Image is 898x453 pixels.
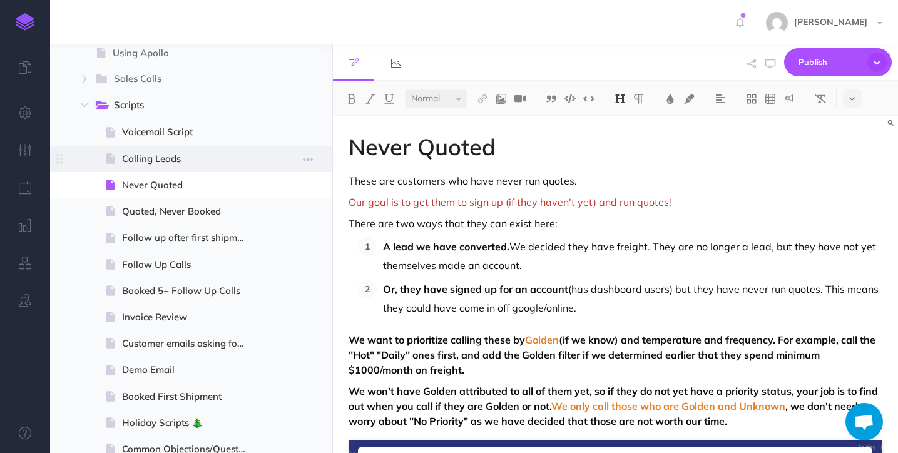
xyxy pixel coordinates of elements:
span: Never Quoted [122,178,257,193]
img: Underline button [384,94,395,104]
strong: A lead we have converted. [383,240,509,253]
img: Text color button [665,94,676,104]
span: Booked First Shipment [122,389,257,404]
span: Scripts [114,98,238,114]
span: Follow up after first shipment booked [122,230,257,245]
span: Our goal is to get them to sign up (if they haven't yet) and run quotes! [349,196,671,208]
img: logo-mark.svg [16,13,34,31]
img: Link button [477,94,488,104]
img: Text background color button [683,94,695,104]
span: Invoice Review [122,310,257,325]
img: Create table button [765,94,776,104]
p: There are two ways that they can exist here: [349,216,882,231]
img: Headings dropdown button [615,94,626,104]
img: Add video button [514,94,526,104]
span: We only call those who are Golden and Unknown [551,400,785,412]
span: Booked 5+ Follow Up Calls [122,283,257,298]
img: Clear styles button [815,94,826,104]
img: Bold button [346,94,357,104]
strong: We won't have Golden attributed to all of them yet, so if they do not yet have a priority status,... [349,385,880,427]
strong: We want to prioritize calling these by (if we know) and temperature and frequency. For example, c... [349,333,878,376]
span: Holiday Scripts 🎄 [122,415,257,430]
span: Golden [525,333,559,346]
img: Blockquote button [546,94,557,104]
span: Voicemail Script [122,125,257,140]
span: Demo Email [122,362,257,377]
a: Open chat [845,403,883,440]
img: f2addded3eb1ed40190dc44ae2e214ba.jpg [766,12,788,34]
img: Callout dropdown menu button [783,94,795,104]
span: Using Apollo [113,46,257,61]
span: Sales Calls [114,71,238,88]
p: These are customers who have never run quotes. [349,173,882,188]
img: Code block button [564,94,576,103]
span: Follow Up Calls [122,257,257,272]
img: Alignment dropdown menu button [715,94,726,104]
img: Italic button [365,94,376,104]
span: Quoted, Never Booked [122,204,257,219]
strong: Or, they have signed up for an account [383,283,568,295]
span: Publish [799,53,861,72]
button: Publish [784,48,892,76]
span: Customer emails asking for a quote [122,336,257,351]
img: Add image button [496,94,507,104]
span: Calling Leads [122,151,257,166]
img: Paragraph button [633,94,645,104]
p: We decided they have freight. They are no longer a lead, but they have not yet themselves made an... [383,237,882,275]
img: Inline code button [583,94,594,103]
span: [PERSON_NAME] [788,16,874,28]
p: (has dashboard users) but they have never run quotes. This means they could have come in off goog... [383,280,882,317]
h1: Never Quoted [349,135,882,160]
